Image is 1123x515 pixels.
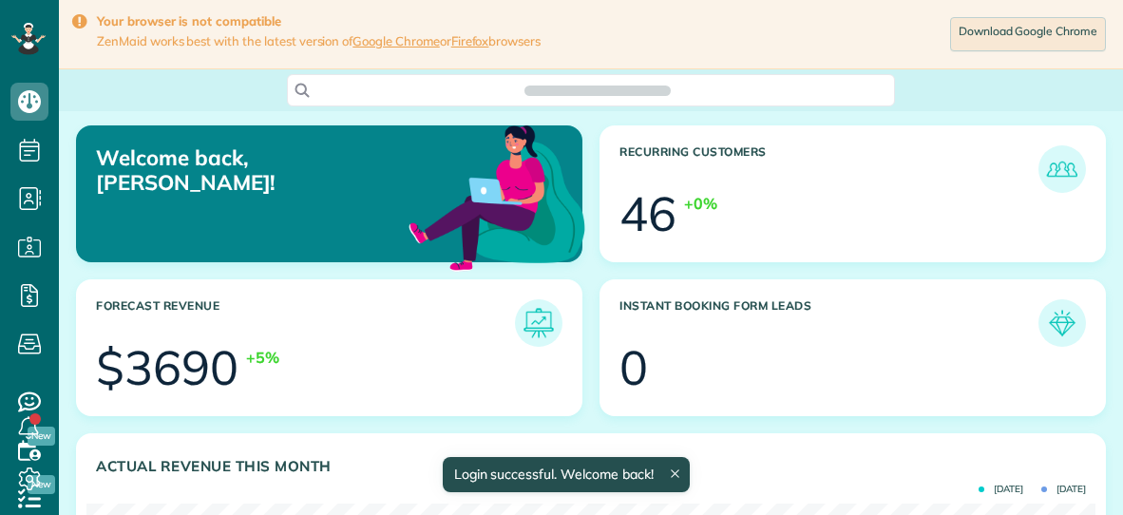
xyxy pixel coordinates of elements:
strong: Your browser is not compatible [97,13,541,29]
h3: Instant Booking Form Leads [619,299,1038,347]
h3: Actual Revenue this month [96,458,1086,475]
div: $3690 [96,344,238,391]
img: icon_recurring_customers-cf858462ba22bcd05b5a5880d41d6543d210077de5bb9ebc9590e49fd87d84ed.png [1043,150,1081,188]
h3: Recurring Customers [619,145,1038,193]
h3: Forecast Revenue [96,299,515,347]
span: [DATE] [979,485,1023,494]
p: Welcome back, [PERSON_NAME]! [96,145,423,196]
img: dashboard_welcome-42a62b7d889689a78055ac9021e634bf52bae3f8056760290aed330b23ab8690.png [405,104,589,288]
img: icon_form_leads-04211a6a04a5b2264e4ee56bc0799ec3eb69b7e499cbb523a139df1d13a81ae0.png [1043,304,1081,342]
div: 46 [619,190,676,238]
img: icon_forecast_revenue-8c13a41c7ed35a8dcfafea3cbb826a0462acb37728057bba2d056411b612bbbe.png [520,304,558,342]
a: Google Chrome [352,33,440,48]
span: [DATE] [1041,485,1086,494]
div: +5% [246,347,279,369]
div: 0 [619,344,648,391]
span: Search ZenMaid… [543,81,651,100]
a: Firefox [451,33,489,48]
div: +0% [684,193,717,215]
div: Login successful. Welcome back! [442,457,689,492]
span: ZenMaid works best with the latest version of or browsers [97,33,541,49]
a: Download Google Chrome [950,17,1106,51]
